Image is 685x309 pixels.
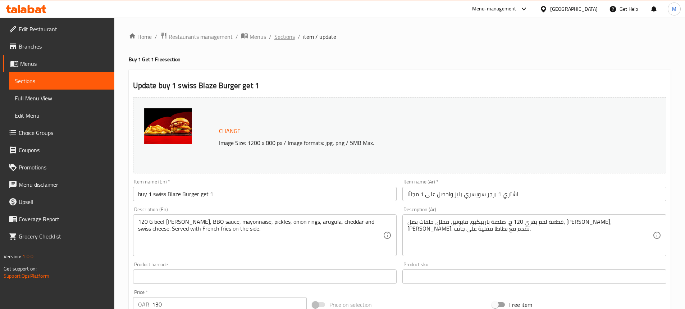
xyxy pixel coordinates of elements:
span: Menus [250,32,266,41]
span: Upsell [19,197,109,206]
a: Edit Restaurant [3,21,114,38]
a: Menus [3,55,114,72]
span: Coupons [19,146,109,154]
p: QAR [138,300,149,309]
span: Edit Restaurant [19,25,109,33]
input: Please enter product sku [402,269,666,284]
li: / [298,32,300,41]
a: Promotions [3,159,114,176]
span: Full Menu View [15,94,109,103]
a: Support.OpsPlatform [4,271,49,281]
span: Get support on: [4,264,37,273]
input: Enter name Ar [402,187,666,201]
a: Menu disclaimer [3,176,114,193]
a: Edit Menu [9,107,114,124]
a: Grocery Checklist [3,228,114,245]
textarea: 120 G beef [PERSON_NAME], BBQ sauce, mayonnaise, pickles, onion rings, arugula, cheddar and swiss... [138,218,383,253]
span: Price on selection [329,300,372,309]
span: Grocery Checklist [19,232,109,241]
a: Sections [9,72,114,90]
span: Promotions [19,163,109,172]
a: Menus [241,32,266,41]
span: Change [219,126,241,136]
span: item / update [303,32,336,41]
span: Edit Menu [15,111,109,120]
div: Menu-management [472,5,516,13]
span: M [672,5,676,13]
a: Full Menu View [9,90,114,107]
li: / [269,32,271,41]
input: Enter name En [133,187,397,201]
a: Choice Groups [3,124,114,141]
span: Sections [15,77,109,85]
span: 1.0.0 [22,252,33,261]
span: Choice Groups [19,128,109,137]
nav: breadcrumb [129,32,671,41]
span: Branches [19,42,109,51]
input: Please enter product barcode [133,269,397,284]
img: mmw_638904214398000891 [144,108,192,144]
a: Coupons [3,141,114,159]
a: Sections [274,32,295,41]
a: Restaurants management [160,32,233,41]
span: Menu disclaimer [19,180,109,189]
span: Restaurants management [169,32,233,41]
h4: Buy 1 Get 1 Free section [129,56,671,63]
span: Menus [20,59,109,68]
div: [GEOGRAPHIC_DATA] [550,5,598,13]
p: Image Size: 1200 x 800 px / Image formats: jpg, png / 5MB Max. [216,138,599,147]
a: Home [129,32,152,41]
a: Branches [3,38,114,55]
button: Change [216,124,243,138]
li: / [155,32,157,41]
span: Coverage Report [19,215,109,223]
a: Upsell [3,193,114,210]
a: Coverage Report [3,210,114,228]
textarea: قطعة لحم بقري 120 ج، صلصة باربيكيو، مايونيز، مخلل، حلقات بصل، [PERSON_NAME]، [PERSON_NAME]. تقدم ... [407,218,653,253]
span: Free item [509,300,532,309]
h2: Update buy 1 swiss Blaze Burger get 1 [133,80,666,91]
li: / [236,32,238,41]
span: Version: [4,252,21,261]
